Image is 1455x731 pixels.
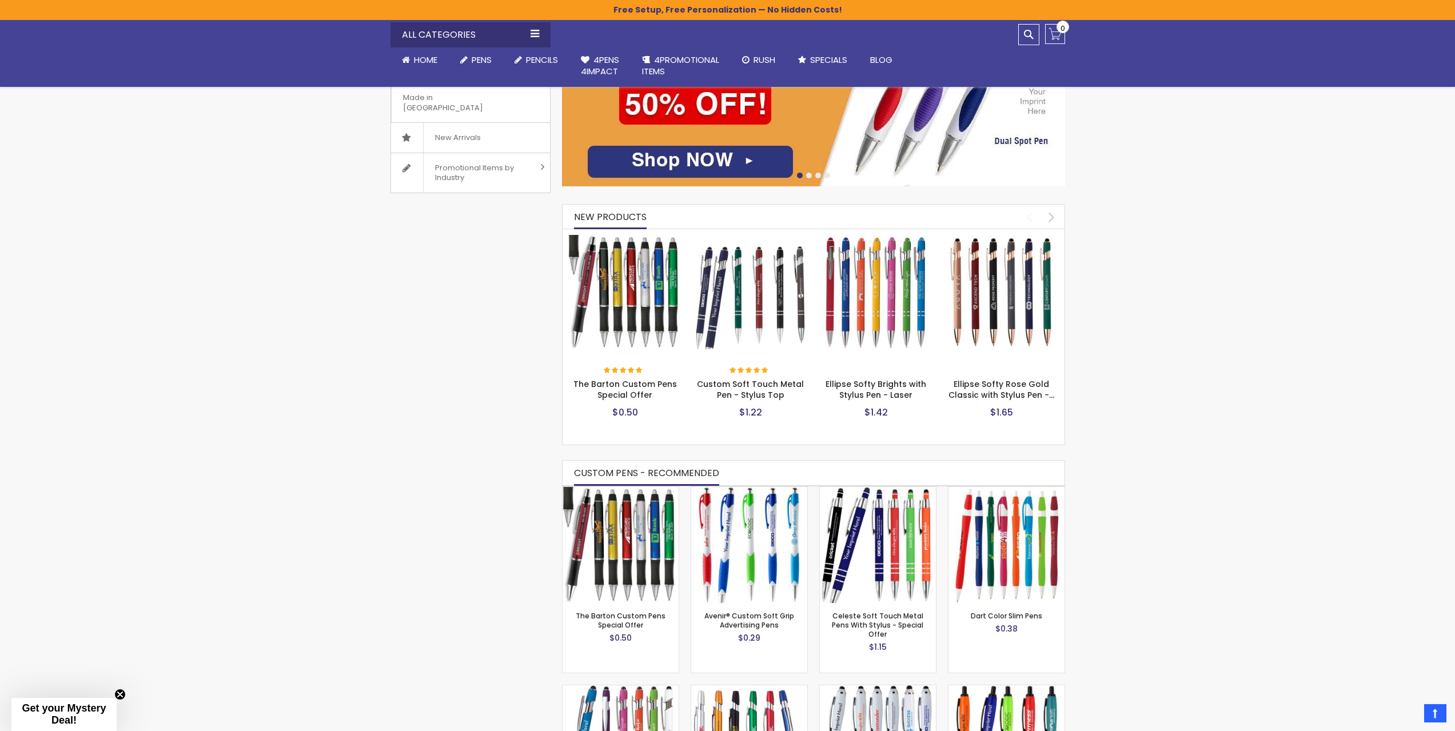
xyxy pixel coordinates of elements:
[948,486,1065,496] a: Dart Color slim Pens
[423,123,492,153] span: New Arrivals
[990,406,1013,419] span: $1.65
[948,378,1054,401] a: Ellipse Softy Rose Gold Classic with Stylus Pen -…
[391,153,550,193] a: Promotional Items by Industry
[472,54,492,66] span: Pens
[22,702,106,726] span: Get your Mystery Deal!
[423,153,536,193] span: Promotional Items by Industry
[642,54,719,77] span: 4PROMOTIONAL ITEMS
[754,54,775,66] span: Rush
[995,623,1018,634] span: $0.38
[631,47,731,85] a: 4PROMOTIONALITEMS
[563,487,679,603] img: The Barton Custom Pens Special Offer
[563,486,679,496] a: The Barton Custom Pens Special Offer
[414,54,437,66] span: Home
[870,54,892,66] span: Blog
[869,641,887,653] span: $1.15
[810,54,847,66] span: Specials
[449,47,503,73] a: Pens
[820,487,936,603] img: Celeste Soft Touch Metal Pens With Stylus - Special Offer
[787,47,859,73] a: Specials
[574,210,647,223] span: New Products
[691,685,807,694] a: Escalade Metal-Grip Advertising Pens
[391,63,550,122] a: Made in [GEOGRAPHIC_DATA]
[832,611,923,639] a: Celeste Soft Touch Metal Pens With Stylus - Special Offer
[731,47,787,73] a: Rush
[691,487,807,603] img: Avenir® Custom Soft Grip Advertising Pens
[576,611,665,630] a: The Barton Custom Pens Special Offer
[573,378,677,401] a: The Barton Custom Pens Special Offer
[563,685,679,694] a: Epic Soft Touch® Custom Pens + Stylus - Special Offer
[948,685,1065,694] a: Neon-Bright Promo Pens - Special Offer
[864,406,888,419] span: $1.42
[971,611,1042,621] a: Dart Color Slim Pens
[526,54,558,66] span: Pencils
[574,466,719,480] span: CUSTOM PENS - RECOMMENDED
[1019,207,1039,227] div: prev
[569,47,631,85] a: 4Pens4impact
[568,234,683,244] a: The Barton Custom Pens Special Offer
[609,632,632,644] span: $0.50
[568,235,683,349] img: The Barton Custom Pens Special Offer
[391,83,521,122] span: Made in [GEOGRAPHIC_DATA]
[1045,24,1065,44] a: 0
[819,235,934,349] img: Ellipse Softy Brights with Stylus Pen - Laser
[819,234,934,244] a: Ellipse Softy Brights with Stylus Pen - Laser
[391,123,550,153] a: New Arrivals
[704,611,794,630] a: Avenir® Custom Soft Grip Advertising Pens
[697,378,804,401] a: Custom Soft Touch Metal Pen - Stylus Top
[820,685,936,694] a: Kimberly Logo Stylus Pens - Special Offer
[826,378,926,401] a: Ellipse Softy Brights with Stylus Pen - Laser
[114,689,126,700] button: Close teaser
[581,54,619,77] span: 4Pens 4impact
[612,406,638,419] span: $0.50
[693,234,808,244] a: Custom Soft Touch Metal Pen - Stylus Top
[820,486,936,496] a: Celeste Soft Touch Metal Pens With Stylus - Special Offer
[390,22,551,47] div: All Categories
[1042,207,1062,227] div: next
[11,698,117,731] div: Get your Mystery Deal!Close teaser
[738,632,760,644] span: $0.29
[944,235,1059,349] img: Ellipse Softy Rose Gold Classic with Stylus Pen - Silver Laser
[948,487,1065,603] img: Dart Color slim Pens
[390,47,449,73] a: Home
[739,406,762,419] span: $1.22
[1061,23,1065,34] span: 0
[503,47,569,73] a: Pencils
[691,486,807,496] a: Avenir® Custom Soft Grip Advertising Pens
[1424,704,1446,722] a: Top
[693,235,808,349] img: Custom Soft Touch Metal Pen - Stylus Top
[944,234,1059,244] a: Ellipse Softy Rose Gold Classic with Stylus Pen - Silver Laser
[730,367,770,375] div: 100%
[859,47,904,73] a: Blog
[604,367,644,375] div: 100%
